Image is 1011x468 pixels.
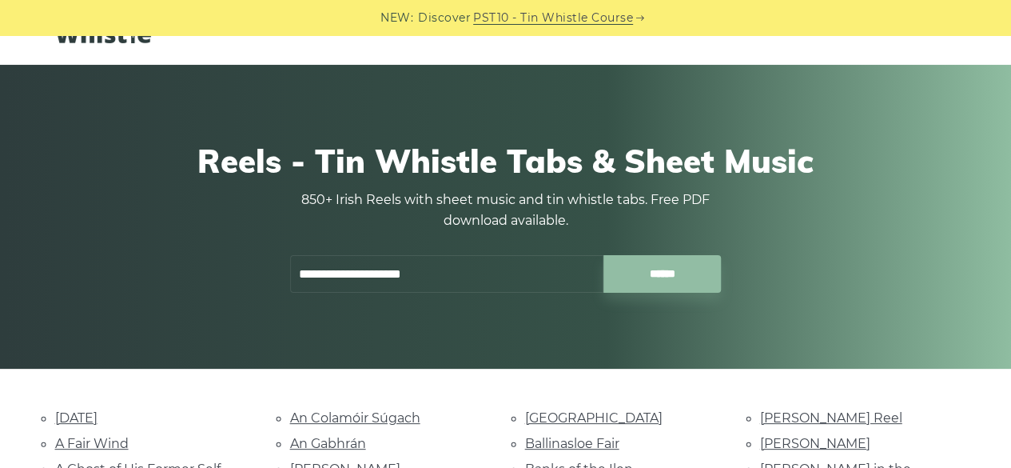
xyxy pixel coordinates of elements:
a: PST10 - Tin Whistle Course [473,9,633,27]
a: Ballinasloe Fair [525,436,619,451]
a: [DATE] [55,410,98,426]
span: Discover [418,9,471,27]
p: 850+ Irish Reels with sheet music and tin whistle tabs. Free PDF download available. [290,190,722,231]
a: [GEOGRAPHIC_DATA] [525,410,663,426]
a: [PERSON_NAME] Reel [760,410,902,426]
a: An Colamóir Súgach [290,410,420,426]
h1: Reels - Tin Whistle Tabs & Sheet Music [55,142,957,180]
a: [PERSON_NAME] [760,436,870,451]
span: NEW: [380,9,413,27]
a: A Fair Wind [55,436,129,451]
a: An Gabhrán [290,436,366,451]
